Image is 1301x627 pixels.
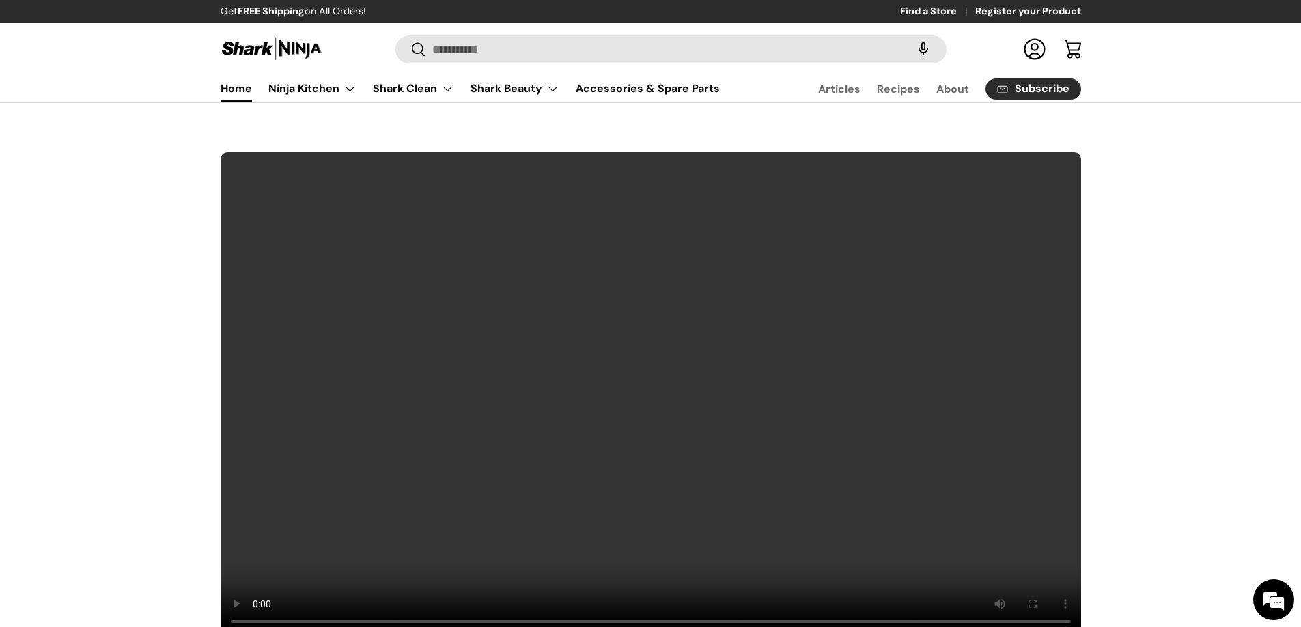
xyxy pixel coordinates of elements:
nav: Primary [221,75,720,102]
a: Find a Store [900,4,975,19]
p: Get on All Orders! [221,4,366,19]
a: Recipes [877,76,920,102]
strong: FREE Shipping [238,5,305,17]
summary: Shark Clean [365,75,462,102]
summary: Shark Beauty [462,75,568,102]
speech-search-button: Search by voice [901,34,945,64]
nav: Secondary [785,75,1081,102]
a: Articles [818,76,861,102]
a: Home [221,75,252,102]
summary: Ninja Kitchen [260,75,365,102]
a: About [936,76,969,102]
span: Subscribe [1015,83,1069,94]
img: Shark Ninja Philippines [221,35,323,62]
a: Subscribe [985,78,1081,100]
a: Register your Product [975,4,1081,19]
a: Accessories & Spare Parts [576,75,720,102]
